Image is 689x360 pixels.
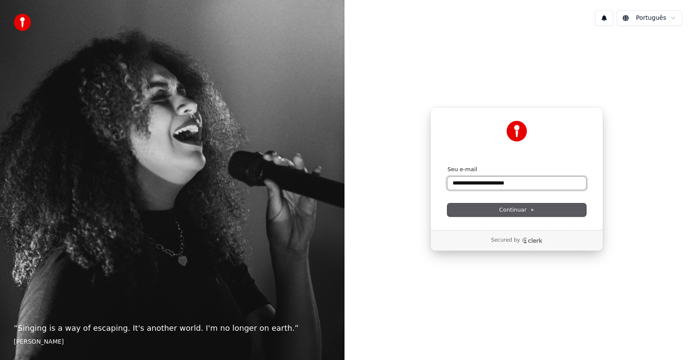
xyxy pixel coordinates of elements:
[14,14,31,31] img: youka
[14,338,331,346] footer: [PERSON_NAME]
[491,237,520,244] p: Secured by
[14,322,331,334] p: “ Singing is a way of escaping. It's another world. I'm no longer on earth. ”
[447,166,477,173] label: Seu e-mail
[447,203,586,216] button: Continuar
[506,121,527,142] img: Youka
[499,206,534,214] span: Continuar
[522,237,543,243] a: Clerk logo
